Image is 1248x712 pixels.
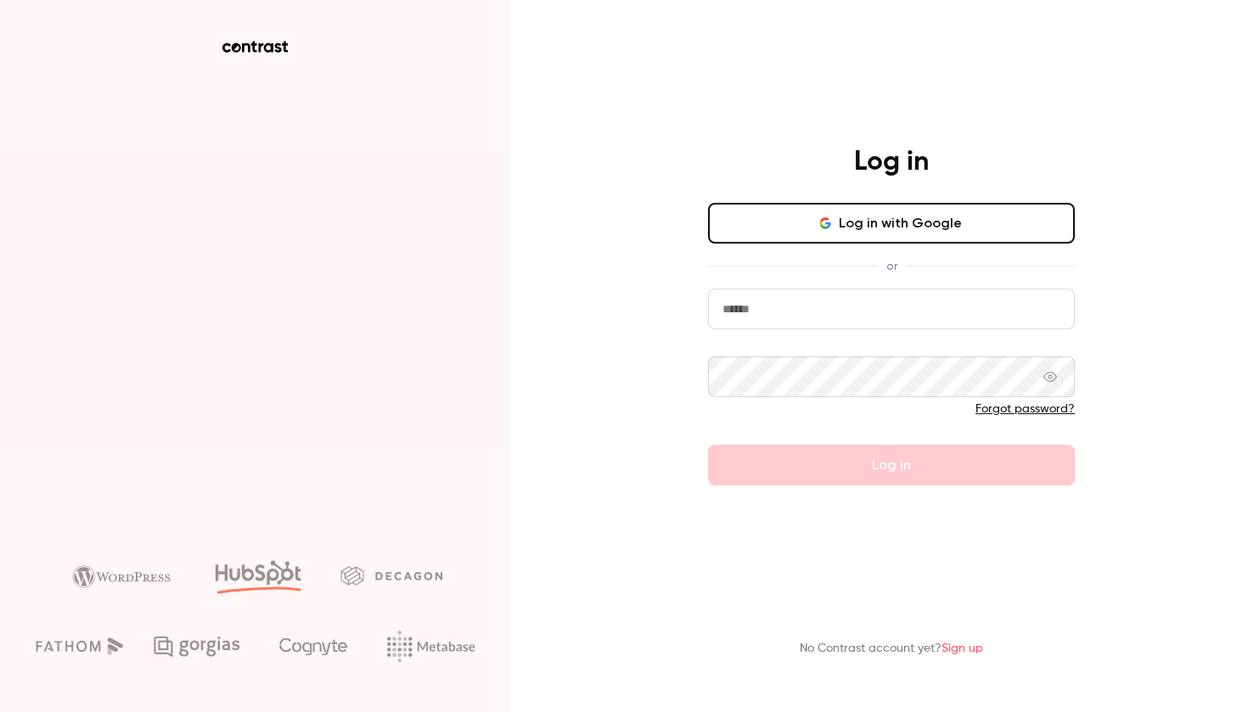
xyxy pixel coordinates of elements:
[340,566,442,585] img: decagon
[942,642,983,654] a: Sign up
[975,403,1075,415] a: Forgot password?
[878,257,906,275] span: or
[708,203,1075,244] button: Log in with Google
[854,145,929,179] h4: Log in
[800,640,983,658] p: No Contrast account yet?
